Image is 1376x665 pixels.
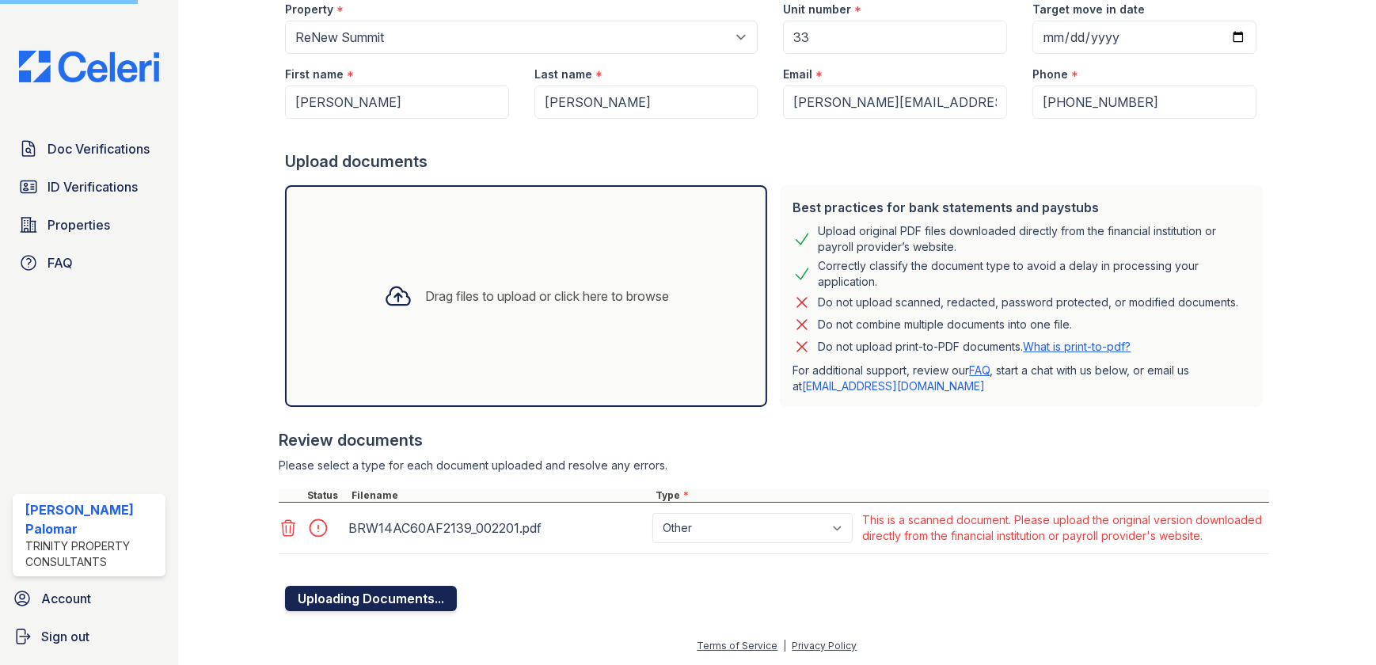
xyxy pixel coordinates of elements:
div: Trinity Property Consultants [25,538,159,570]
div: Please select a type for each document uploaded and resolve any errors. [279,458,1268,473]
span: Properties [48,215,110,234]
span: Doc Verifications [48,139,150,158]
label: Last name [534,66,592,82]
p: For additional support, review our , start a chat with us below, or email us at [793,363,1249,394]
a: FAQ [969,363,990,377]
div: This is a scanned document. Please upload the original version downloaded directly from the finan... [862,512,1265,544]
a: Privacy Policy [792,640,857,652]
label: Phone [1032,66,1068,82]
span: Sign out [41,627,89,646]
a: ID Verifications [13,171,165,203]
label: Target move in date [1032,2,1145,17]
a: FAQ [13,247,165,279]
div: Drag files to upload or click here to browse [425,287,669,306]
div: Type [652,489,1268,502]
div: | [783,640,786,652]
a: Terms of Service [697,640,777,652]
div: Correctly classify the document type to avoid a delay in processing your application. [818,258,1249,290]
a: Account [6,583,172,614]
span: Account [41,589,91,608]
button: Uploading Documents... [285,586,457,611]
label: First name [285,66,344,82]
div: Review documents [279,429,1268,451]
div: Do not upload scanned, redacted, password protected, or modified documents. [818,293,1238,312]
div: Best practices for bank statements and paystubs [793,198,1249,217]
div: Do not combine multiple documents into one file. [818,315,1072,334]
span: ID Verifications [48,177,138,196]
div: Status [304,489,348,502]
a: Sign out [6,621,172,652]
label: Email [783,66,812,82]
a: Doc Verifications [13,133,165,165]
div: Upload original PDF files downloaded directly from the financial institution or payroll provider’... [818,223,1249,255]
label: Property [285,2,333,17]
label: Unit number [783,2,851,17]
div: [PERSON_NAME] Palomar [25,500,159,538]
p: Do not upload print-to-PDF documents. [818,339,1131,355]
a: What is print-to-pdf? [1023,340,1131,353]
span: FAQ [48,253,73,272]
div: BRW14AC60AF2139_002201.pdf [348,515,646,541]
a: Properties [13,209,165,241]
a: [EMAIL_ADDRESS][DOMAIN_NAME] [802,379,985,393]
img: CE_Logo_Blue-a8612792a0a2168367f1c8372b55b34899dd931a85d93a1a3d3e32e68fde9ad4.png [6,51,172,82]
div: Filename [348,489,652,502]
div: Upload documents [285,150,1268,173]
